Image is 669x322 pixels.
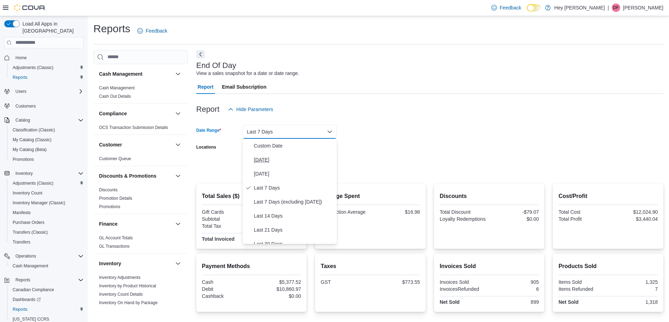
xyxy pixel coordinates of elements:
button: Inventory [1,169,86,178]
a: Feedback [488,1,524,15]
span: Users [13,87,84,96]
button: Compliance [174,109,182,118]
a: Inventory Count [10,189,45,197]
button: Users [13,87,29,96]
span: Load All Apps in [GEOGRAPHIC_DATA] [20,20,84,34]
button: Transfers (Classic) [7,227,86,237]
span: Cash Management [99,85,135,91]
span: Custom Date [254,142,334,150]
button: Inventory [13,169,35,178]
div: 905 [491,279,539,285]
h2: Payment Methods [202,262,301,270]
h3: Inventory [99,260,121,267]
span: Reports [13,75,27,80]
button: Transfers [7,237,86,247]
div: Items Refunded [558,286,606,292]
button: Cash Management [174,70,182,78]
span: Canadian Compliance [13,287,54,293]
a: OCS Transaction Submission Details [99,125,168,130]
span: [DATE] [254,156,334,164]
h3: End Of Day [196,61,236,70]
a: Inventory Adjustments [99,275,140,280]
a: GL Account Totals [99,235,133,240]
span: Transfers (Classic) [13,229,48,235]
button: Inventory Count [7,188,86,198]
span: OCS Transaction Submission Details [99,125,168,130]
span: Inventory [15,171,33,176]
span: Transfers [13,239,30,245]
div: Loyalty Redemptions [440,216,488,222]
a: Canadian Compliance [10,286,57,294]
input: Dark Mode [527,4,542,12]
label: Date Range [196,128,221,133]
div: Items Sold [558,279,606,285]
a: Inventory Manager (Classic) [10,199,68,207]
span: Promotion Details [99,196,132,201]
span: My Catalog (Classic) [13,137,52,143]
span: My Catalog (Beta) [13,147,47,152]
a: Customer Queue [99,156,131,161]
div: Total Discount [440,209,488,215]
button: Manifests [7,208,86,218]
span: GL Transactions [99,244,130,249]
div: 7 [610,286,658,292]
p: [PERSON_NAME] [623,4,663,12]
h3: Report [196,105,219,114]
a: My Catalog (Beta) [10,145,50,154]
a: Transfers [10,238,33,246]
span: Inventory Manager (Classic) [10,199,84,207]
span: Inventory On Hand by Package [99,300,158,306]
div: $0.00 [253,293,301,299]
button: Customers [1,101,86,111]
a: Classification (Classic) [10,126,58,134]
a: Cash Management [99,85,135,90]
div: Total Tax [202,223,250,229]
a: Cash Out Details [99,94,131,99]
a: Cash Management [10,262,51,270]
a: Inventory by Product Historical [99,283,156,288]
div: 899 [491,299,539,305]
h2: Total Sales ($) [202,192,301,200]
span: Feedback [146,27,167,34]
div: 1,318 [610,299,658,305]
span: Dashboards [10,295,84,304]
span: Inventory Count [10,189,84,197]
a: Customers [13,102,39,110]
span: Home [15,55,27,61]
span: Promotions [10,155,84,164]
span: Home [13,53,84,62]
span: Inventory Manager (Classic) [13,200,65,206]
button: Adjustments (Classic) [7,178,86,188]
div: Debit [202,286,250,292]
button: Adjustments (Classic) [7,63,86,73]
span: Adjustments (Classic) [10,63,84,72]
button: Users [1,87,86,96]
strong: Total Invoiced [202,236,235,242]
div: GST [321,279,369,285]
a: Inventory On Hand by Package [99,300,158,305]
span: Reports [13,276,84,284]
div: Total Profit [558,216,606,222]
a: Adjustments (Classic) [10,179,56,187]
div: Dawna Fuller [612,4,620,12]
button: Operations [1,251,86,261]
button: Discounts & Promotions [174,172,182,180]
div: Invoices Sold [440,279,488,285]
span: Customers [13,101,84,110]
a: Dashboards [10,295,44,304]
span: Discounts [99,187,118,193]
a: Reports [10,305,30,314]
span: Catalog [13,116,84,124]
div: Subtotal [202,216,250,222]
label: Locations [196,144,216,150]
span: My Catalog (Beta) [10,145,84,154]
button: Customer [99,141,172,148]
div: Cash Management [93,84,188,103]
span: Users [15,89,26,94]
button: Last 7 Days [243,125,337,139]
span: Adjustments (Classic) [10,179,84,187]
button: Hide Parameters [225,102,276,116]
div: View a sales snapshot for a date or date range. [196,70,299,77]
span: Operations [15,253,36,259]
